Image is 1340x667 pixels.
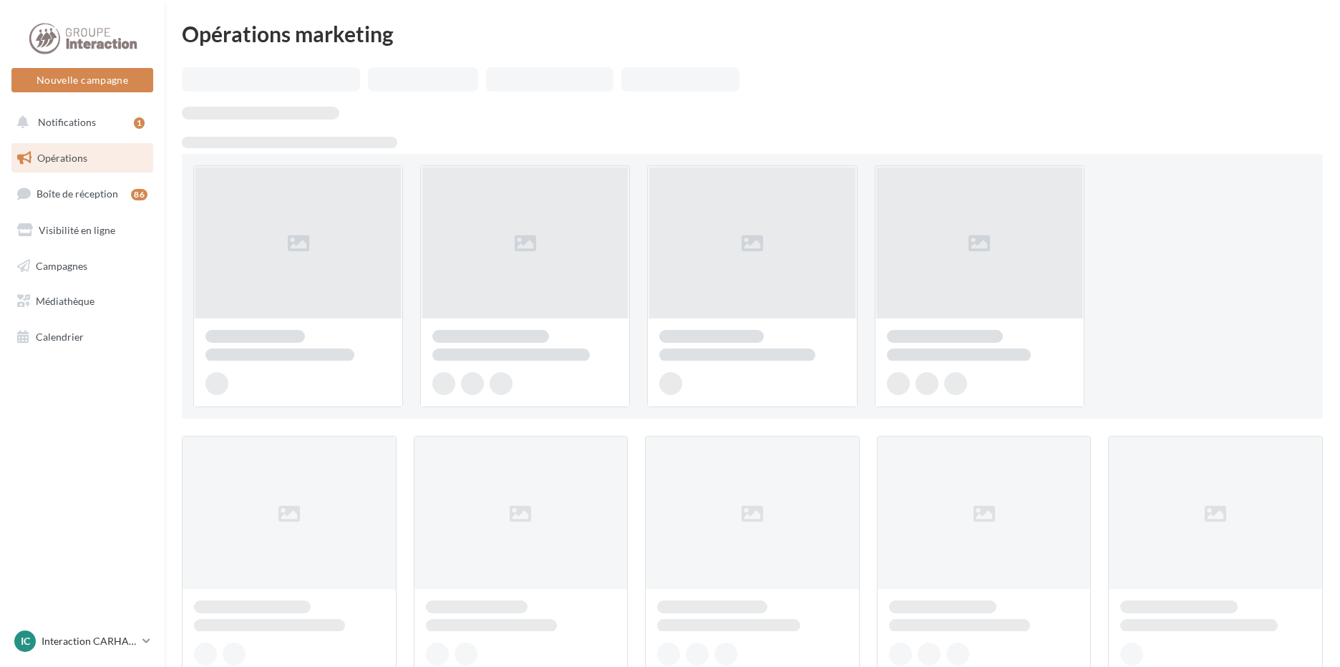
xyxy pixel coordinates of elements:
[37,188,118,200] span: Boîte de réception
[39,224,115,236] span: Visibilité en ligne
[37,152,87,164] span: Opérations
[9,251,156,281] a: Campagnes
[131,189,147,200] div: 86
[11,628,153,655] a: IC Interaction CARHAIX
[134,117,145,129] div: 1
[9,143,156,173] a: Opérations
[36,259,87,271] span: Campagnes
[38,116,96,128] span: Notifications
[182,23,1323,44] div: Opérations marketing
[21,634,30,648] span: IC
[9,178,156,209] a: Boîte de réception86
[42,634,137,648] p: Interaction CARHAIX
[36,295,94,307] span: Médiathèque
[36,331,84,343] span: Calendrier
[9,107,150,137] button: Notifications 1
[9,286,156,316] a: Médiathèque
[9,322,156,352] a: Calendrier
[9,215,156,245] a: Visibilité en ligne
[11,68,153,92] button: Nouvelle campagne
